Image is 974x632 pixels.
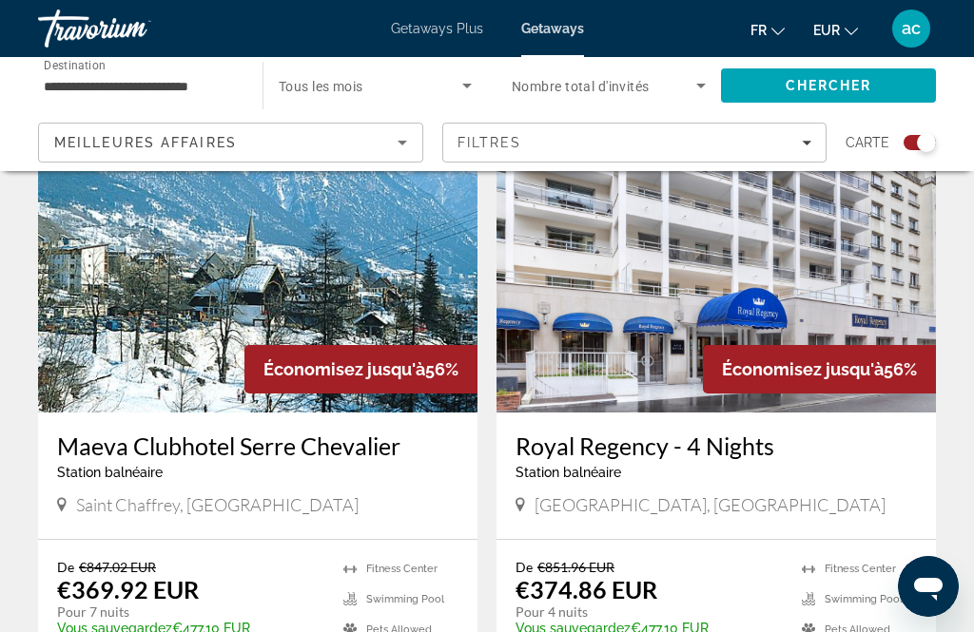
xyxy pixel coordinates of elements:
span: De [516,559,533,575]
img: Royal Regency - 4 Nights [497,108,936,412]
div: 56% [244,345,477,393]
input: Select destination [44,75,238,98]
button: User Menu [886,9,936,48]
button: Change language [750,16,785,44]
button: Filters [442,123,828,163]
span: De [57,559,74,575]
span: Station balnéaire [516,465,621,480]
span: Tous les mois [279,79,363,94]
a: Getaways Plus [391,21,483,36]
span: Fitness Center [366,563,438,575]
span: Économisez jusqu'à [722,359,884,379]
span: Filtres [458,135,522,150]
button: Search [721,68,936,103]
span: €851.96 EUR [537,559,614,575]
span: Nombre total d'invités [512,79,650,94]
span: Carte [846,129,889,156]
p: Pour 7 nuits [57,603,324,621]
mat-select: Sort by [54,131,407,154]
img: Maeva Clubhotel Serre Chevalier [38,108,477,412]
span: [GEOGRAPHIC_DATA], [GEOGRAPHIC_DATA] [535,494,886,515]
span: €847.02 EUR [79,559,156,575]
span: Saint Chaffrey, [GEOGRAPHIC_DATA] [76,494,359,515]
button: Change currency [813,16,858,44]
span: Chercher [786,78,872,93]
p: €374.86 EUR [516,575,657,603]
span: EUR [813,23,840,38]
iframe: Bouton de lancement de la fenêtre de messagerie [898,556,959,617]
span: Fitness Center [825,563,896,575]
div: 56% [703,345,936,393]
span: Destination [44,58,106,71]
a: Maeva Clubhotel Serre Chevalier [57,431,458,460]
a: Travorium [38,4,228,53]
span: fr [750,23,767,38]
a: Getaways [521,21,584,36]
span: Swimming Pool [366,593,444,605]
p: €369.92 EUR [57,575,199,603]
span: Économisez jusqu'à [263,359,425,379]
span: Meilleures affaires [54,135,237,150]
span: ac [902,19,921,38]
span: Swimming Pool [825,593,903,605]
p: Pour 4 nuits [516,603,783,621]
span: Station balnéaire [57,465,163,480]
a: Royal Regency - 4 Nights [516,431,917,460]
